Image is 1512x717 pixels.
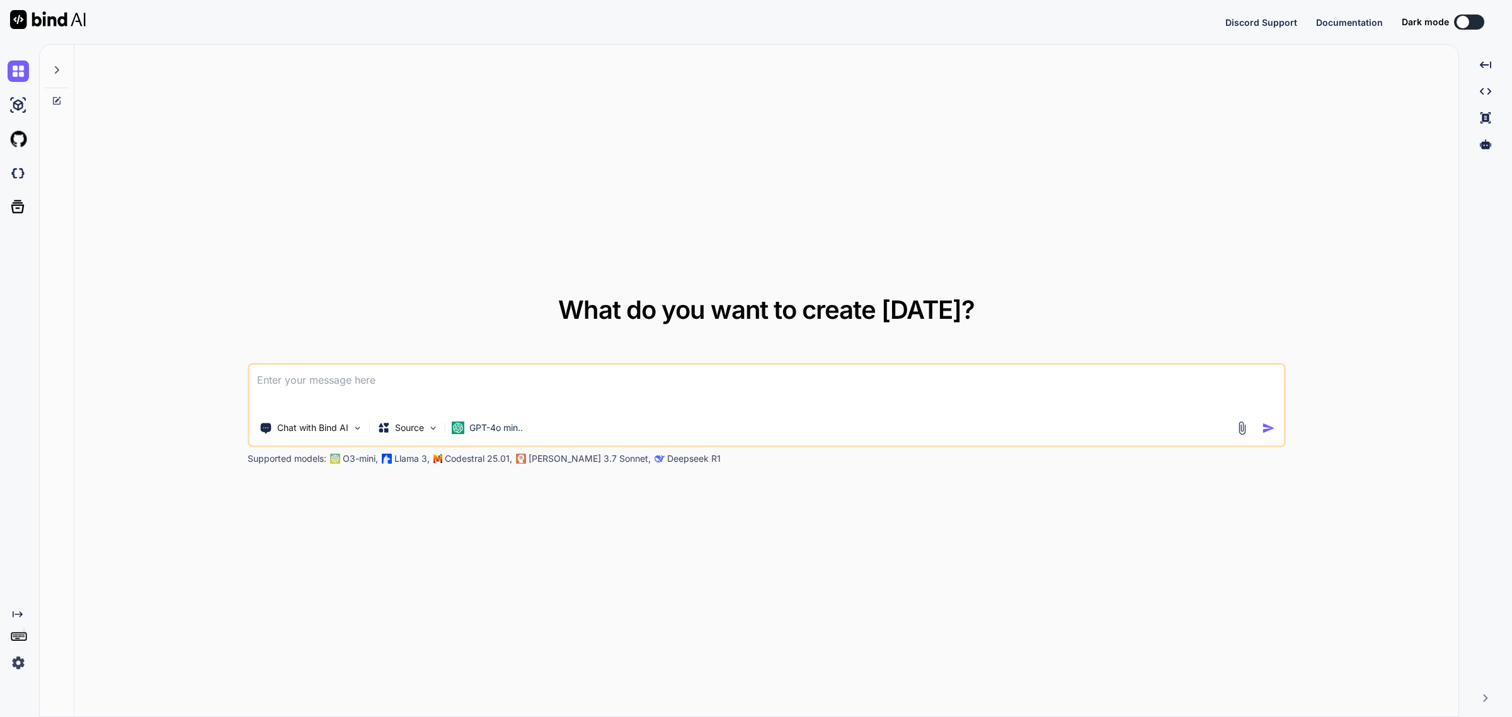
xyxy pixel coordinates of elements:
[433,454,442,463] img: Mistral-AI
[445,452,512,465] p: Codestral 25.01,
[277,422,348,434] p: Chat with Bind AI
[1225,16,1297,29] button: Discord Support
[516,454,526,464] img: claude
[452,422,464,434] img: GPT-4o mini
[330,454,340,464] img: GPT-4
[529,452,651,465] p: [PERSON_NAME] 3.7 Sonnet,
[1262,422,1275,435] img: icon
[8,60,29,82] img: chat
[8,163,29,184] img: darkCloudIdeIcon
[655,454,665,464] img: claude
[1225,17,1297,28] span: Discord Support
[8,95,29,116] img: ai-studio
[1402,16,1449,28] span: Dark mode
[558,294,975,325] span: What do you want to create [DATE]?
[428,423,438,433] img: Pick Models
[248,452,326,465] p: Supported models:
[8,652,29,674] img: settings
[8,129,29,150] img: githubLight
[395,422,424,434] p: Source
[352,423,363,433] img: Pick Tools
[394,452,430,465] p: Llama 3,
[1235,421,1249,435] img: attachment
[382,454,392,464] img: Llama2
[1316,16,1383,29] button: Documentation
[343,452,378,465] p: O3-mini,
[469,422,523,434] p: GPT-4o min..
[1316,17,1383,28] span: Documentation
[10,10,86,29] img: Bind AI
[667,452,721,465] p: Deepseek R1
